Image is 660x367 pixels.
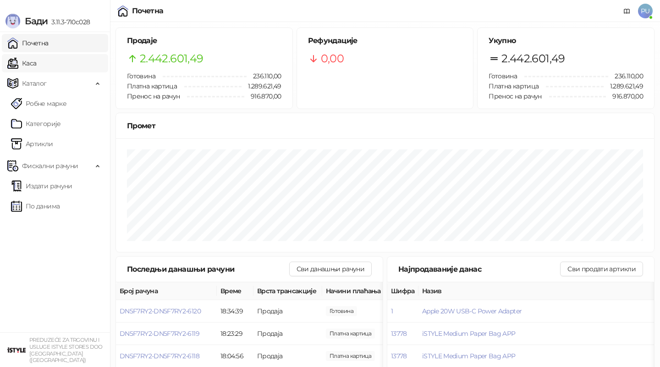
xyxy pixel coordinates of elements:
span: 916.870,00 [606,91,643,101]
a: Категорије [11,115,61,133]
a: Почетна [7,34,49,52]
div: Најпродаваније данас [398,263,560,275]
span: Пренос на рачун [489,92,541,100]
span: 2.900,00 [326,351,375,361]
span: Пренос на рачун [127,92,180,100]
span: Каталог [22,74,47,93]
div: Промет [127,120,643,131]
button: Сви данашњи рачуни [289,262,372,276]
small: PREDUZEĆE ZA TRGOVINU I USLUGE ISTYLE STORES DOO [GEOGRAPHIC_DATA] ([GEOGRAPHIC_DATA]) [29,337,103,363]
span: Платна картица [127,82,177,90]
span: 2.442.601,49 [140,50,203,67]
div: Почетна [132,7,164,15]
td: Продаја [253,323,322,345]
h5: Рефундације [308,35,462,46]
td: 18:34:39 [217,300,253,323]
span: 236.110,00 [247,71,281,81]
span: Готовина [127,72,155,80]
a: Каса [7,54,36,72]
img: Logo [5,14,20,28]
a: Документација [620,4,634,18]
th: Начини плаћања [322,282,414,300]
img: 64x64-companyLogo-77b92cf4-9946-4f36-9751-bf7bb5fd2c7d.png [7,341,26,359]
button: Apple 20W USB-C Power Adapter [422,307,522,315]
span: Платна картица [489,82,539,90]
td: 18:23:29 [217,323,253,345]
button: iSTYLE Medium Paper Bag APP [422,352,516,360]
button: DN5F7RY2-DN5F7RY2-6120 [120,307,201,315]
span: Фискални рачуни [22,157,78,175]
th: Врста трансакције [253,282,322,300]
button: iSTYLE Medium Paper Bag APP [422,329,516,338]
th: Шифра [387,282,418,300]
span: Бади [25,16,48,27]
button: 1 [391,307,393,315]
button: 13778 [391,329,407,338]
span: 0,00 [321,50,344,67]
button: Сви продати артикли [560,262,643,276]
button: 13778 [391,352,407,360]
span: 916.870,00 [244,91,281,101]
h5: Укупно [489,35,643,46]
a: Робне марке [11,94,66,113]
button: DN5F7RY2-DN5F7RY2-6118 [120,352,199,360]
th: Време [217,282,253,300]
span: 16.400,00 [326,329,375,339]
div: Последњи данашњи рачуни [127,263,289,275]
h5: Продаје [127,35,281,46]
span: 236.110,00 [608,71,643,81]
span: Готовина [489,72,517,80]
th: Број рачуна [116,282,217,300]
span: 1.289.621,49 [604,81,643,91]
a: ArtikliАртикли [11,135,53,153]
td: Продаја [253,300,322,323]
span: 3.11.3-710c028 [48,18,90,26]
a: Издати рачуни [11,177,72,195]
span: 2.442.601,49 [501,50,565,67]
span: PU [638,4,653,18]
span: 1.289.621,49 [242,81,281,91]
a: По данима [11,197,60,215]
span: 17.000,00 [326,306,357,316]
button: DN5F7RY2-DN5F7RY2-6119 [120,329,199,338]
